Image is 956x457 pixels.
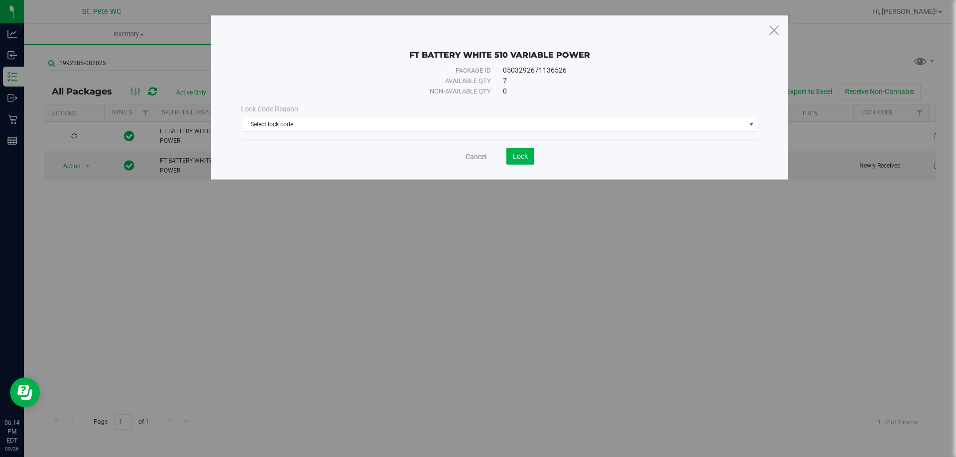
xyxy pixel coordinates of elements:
[503,86,736,96] div: 0
[241,117,745,131] span: Select lock code
[241,105,298,113] span: Lock Code Reason
[506,148,534,165] button: Lock
[263,76,491,86] div: Available qty
[745,117,758,131] span: select
[241,35,758,60] div: FT BATTERY WHITE 510 VARIABLE POWER
[263,87,491,96] div: Non-available qty
[513,152,528,160] span: Lock
[10,377,40,407] iframe: Resource center
[503,65,736,76] div: 0503292671136526
[503,76,736,86] div: 7
[466,152,486,162] a: Cancel
[263,66,491,76] div: Package ID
